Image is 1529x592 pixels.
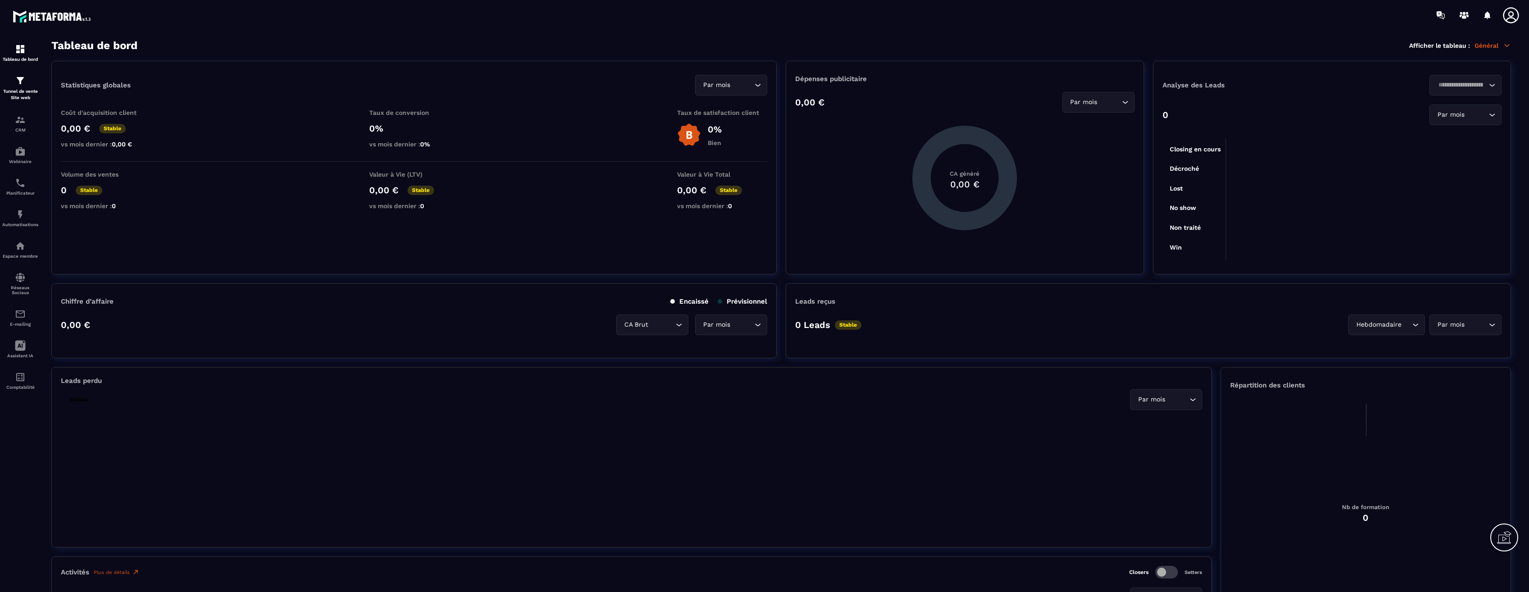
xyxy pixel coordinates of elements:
img: scheduler [15,178,26,188]
span: Par mois [701,320,732,330]
a: automationsautomationsEspace membre [2,234,38,265]
p: 0,00 € [795,97,824,108]
a: formationformationCRM [2,108,38,139]
p: Valeur à Vie (LTV) [369,171,459,178]
p: Coût d'acquisition client [61,109,151,116]
div: Search for option [1348,314,1425,335]
input: Search for option [1403,320,1410,330]
img: accountant [15,372,26,383]
p: Stable [76,186,102,195]
img: automations [15,241,26,251]
p: Bien [708,139,722,146]
input: Search for option [1435,80,1487,90]
p: Répartition des clients [1230,381,1502,389]
p: vs mois dernier : [369,141,459,148]
a: automationsautomationsAutomatisations [2,202,38,234]
div: Search for option [1429,314,1502,335]
span: Par mois [1435,110,1466,120]
p: E-mailing [2,322,38,327]
p: Automatisations [2,222,38,227]
img: b-badge-o.b3b20ee6.svg [677,123,701,147]
p: 0,00 € [677,185,706,196]
p: Leads reçus [795,297,835,305]
div: Search for option [695,75,767,96]
div: Search for option [1429,75,1502,96]
p: Activités [61,568,89,576]
span: Par mois [1435,320,1466,330]
span: 0 [728,202,732,209]
p: 0 [61,185,67,196]
img: email [15,309,26,319]
img: narrow-up-right-o.6b7c60e2.svg [132,569,139,576]
p: Valeur à Vie Total [677,171,767,178]
span: Hebdomadaire [1354,320,1403,330]
p: Stable [835,320,861,330]
p: Setters [1185,569,1202,575]
input: Search for option [1466,110,1487,120]
p: Stable [715,186,742,195]
div: Search for option [1130,389,1202,410]
img: logo [13,8,94,25]
p: Closers [1129,569,1149,575]
div: Search for option [1062,92,1135,113]
p: Taux de conversion [369,109,459,116]
p: Statistiques globales [61,81,131,89]
p: 0,00 € [61,123,90,134]
p: Analyse des Leads [1163,81,1332,89]
p: Tunnel de vente Site web [2,88,38,101]
tspan: Décroché [1170,165,1199,172]
input: Search for option [732,320,752,330]
p: 0% [708,124,722,135]
a: Assistant IA [2,333,38,365]
p: Espace membre [2,254,38,259]
p: vs mois dernier : [369,202,459,209]
h3: Tableau de bord [51,39,137,52]
span: CA Brut [622,320,650,330]
p: Prévisionnel [718,297,767,305]
p: CRM [2,128,38,132]
p: Chiffre d’affaire [61,297,114,305]
p: Comptabilité [2,385,38,390]
img: formation [15,114,26,125]
span: 0 [112,202,116,209]
p: Dépenses publicitaire [795,75,1134,83]
p: Encaissé [670,297,709,305]
p: 0 Leads [795,319,830,330]
a: schedulerschedulerPlanificateur [2,171,38,202]
p: 0 [1163,109,1168,120]
span: Par mois [1068,97,1099,107]
a: Plus de détails [94,569,139,576]
p: vs mois dernier : [61,202,151,209]
p: Planificateur [2,191,38,196]
input: Search for option [1167,395,1187,405]
tspan: Lost [1170,185,1183,192]
span: Par mois [1136,395,1167,405]
p: Tableau de bord [2,57,38,62]
div: Search for option [1429,105,1502,125]
a: formationformationTableau de bord [2,37,38,68]
input: Search for option [1466,320,1487,330]
div: Search for option [616,314,688,335]
img: formation [15,44,26,55]
p: Volume des ventes [61,171,151,178]
tspan: Non traité [1170,224,1201,231]
tspan: Win [1170,244,1182,251]
p: Leads perdu [61,377,102,385]
div: Search for option [695,314,767,335]
span: 0% [420,141,430,148]
p: Taux de satisfaction client [677,109,767,116]
img: automations [15,209,26,220]
img: automations [15,146,26,157]
p: 0,00 € [369,185,398,196]
p: 0% [369,123,459,134]
span: Par mois [701,80,732,90]
p: Stable [407,186,434,195]
p: Afficher le tableau : [1409,42,1470,49]
img: formation [15,75,26,86]
a: formationformationTunnel de vente Site web [2,68,38,108]
tspan: No show [1170,204,1196,211]
a: social-networksocial-networkRéseaux Sociaux [2,265,38,302]
input: Search for option [732,80,752,90]
img: social-network [15,272,26,283]
p: Réseaux Sociaux [2,285,38,295]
